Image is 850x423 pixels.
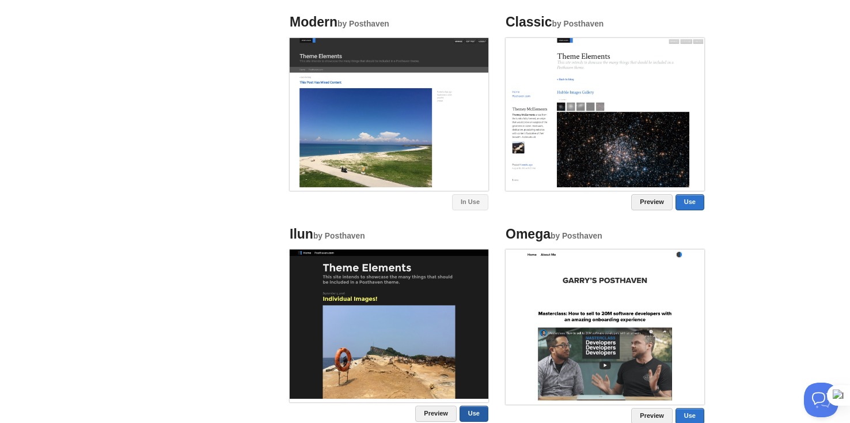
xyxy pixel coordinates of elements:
iframe: Help Scout Beacon - Open [804,383,838,417]
h4: Modern [290,15,488,29]
h4: Omega [506,227,704,241]
small: by Posthaven [552,20,604,28]
img: Screenshot [506,250,704,401]
a: Use [676,194,704,210]
a: In Use [452,194,488,210]
img: Screenshot [506,38,704,187]
img: Screenshot [290,38,488,187]
small: by Posthaven [337,20,389,28]
a: Preview [415,406,457,422]
img: Screenshot [290,250,488,399]
small: by Posthaven [313,232,365,240]
h4: Classic [506,15,704,29]
h4: Ilun [290,227,488,241]
small: by Posthaven [551,232,602,240]
a: Preview [631,194,673,210]
a: Use [460,406,488,422]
